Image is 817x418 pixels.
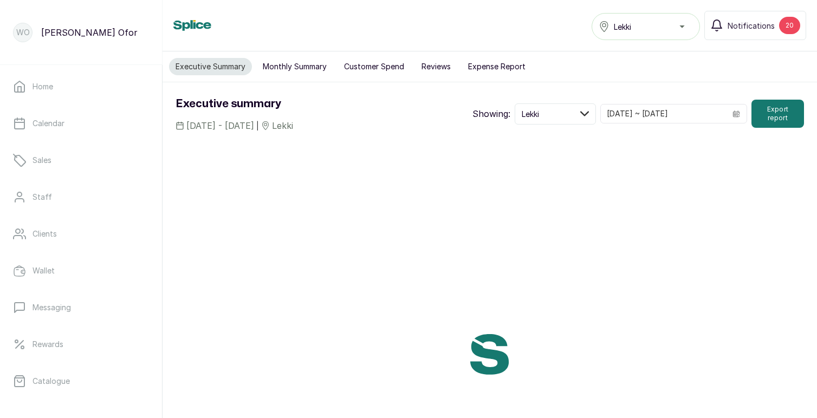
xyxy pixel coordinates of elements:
[9,182,153,212] a: Staff
[169,58,252,75] button: Executive Summary
[9,219,153,249] a: Clients
[41,26,138,39] p: [PERSON_NAME] Ofor
[779,17,800,34] div: 20
[33,302,71,313] p: Messaging
[462,58,532,75] button: Expense Report
[256,58,333,75] button: Monthly Summary
[9,256,153,286] a: Wallet
[9,292,153,323] a: Messaging
[522,108,539,120] span: Lekki
[9,145,153,175] a: Sales
[9,366,153,396] a: Catalogue
[751,100,804,128] button: Export report
[33,228,57,239] p: Clients
[16,27,30,38] p: WO
[704,11,806,40] button: Notifications20
[9,329,153,360] a: Rewards
[33,339,63,350] p: Rewards
[33,81,53,92] p: Home
[515,103,596,125] button: Lekki
[33,265,55,276] p: Wallet
[176,95,293,113] h1: Executive summary
[472,107,510,120] p: Showing:
[33,155,51,166] p: Sales
[272,119,293,132] span: Lekki
[186,119,254,132] span: [DATE] - [DATE]
[33,192,52,203] p: Staff
[33,118,64,129] p: Calendar
[256,120,259,132] span: |
[415,58,457,75] button: Reviews
[33,376,70,387] p: Catalogue
[592,13,700,40] button: Lekki
[614,21,631,32] span: Lekki
[338,58,411,75] button: Customer Spend
[9,71,153,102] a: Home
[601,104,726,123] input: Select date
[732,110,740,117] svg: calendar
[728,20,775,31] span: Notifications
[9,108,153,139] a: Calendar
